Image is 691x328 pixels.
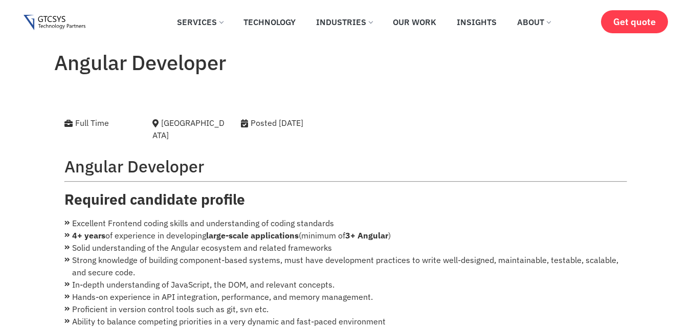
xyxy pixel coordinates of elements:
li: In-depth understanding of JavaScript, the DOM, and relevant concepts. [64,278,627,291]
a: Our Work [385,11,444,33]
h2: Angular Developer [64,157,627,176]
li: Excellent Frontend coding skills and understanding of coding standards [64,217,627,229]
iframe: chat widget [628,264,691,313]
a: Technology [236,11,303,33]
h1: Angular Developer [54,50,637,75]
span: Get quote [613,16,656,27]
li: Ability to balance competing priorities in a very dynamic and fast-paced environment [64,315,627,327]
a: About [509,11,558,33]
strong: 4+ years [72,230,105,240]
li: Hands-on experience in API integration, performance, and memory management. [64,291,627,303]
strong: Required candidate profile [64,190,245,209]
li: Proficient in version control tools such as git, svn etc. [64,303,627,315]
a: Industries [308,11,380,33]
div: Full Time [64,117,138,129]
a: Insights [449,11,504,33]
li: Solid understanding of the Angular ecosystem and related frameworks [64,242,627,254]
div: [GEOGRAPHIC_DATA] [152,117,226,141]
a: Get quote [601,10,668,33]
li: Strong knowledge of building component-based systems, must have development practices to write we... [64,254,627,278]
strong: 3+ Angular [345,230,388,240]
div: Posted [DATE] [241,117,358,129]
li: of experience in developing (minimum of ) [64,229,627,242]
a: Services [169,11,231,33]
strong: large-scale applications [206,230,299,240]
img: Gtcsys logo [24,15,85,31]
